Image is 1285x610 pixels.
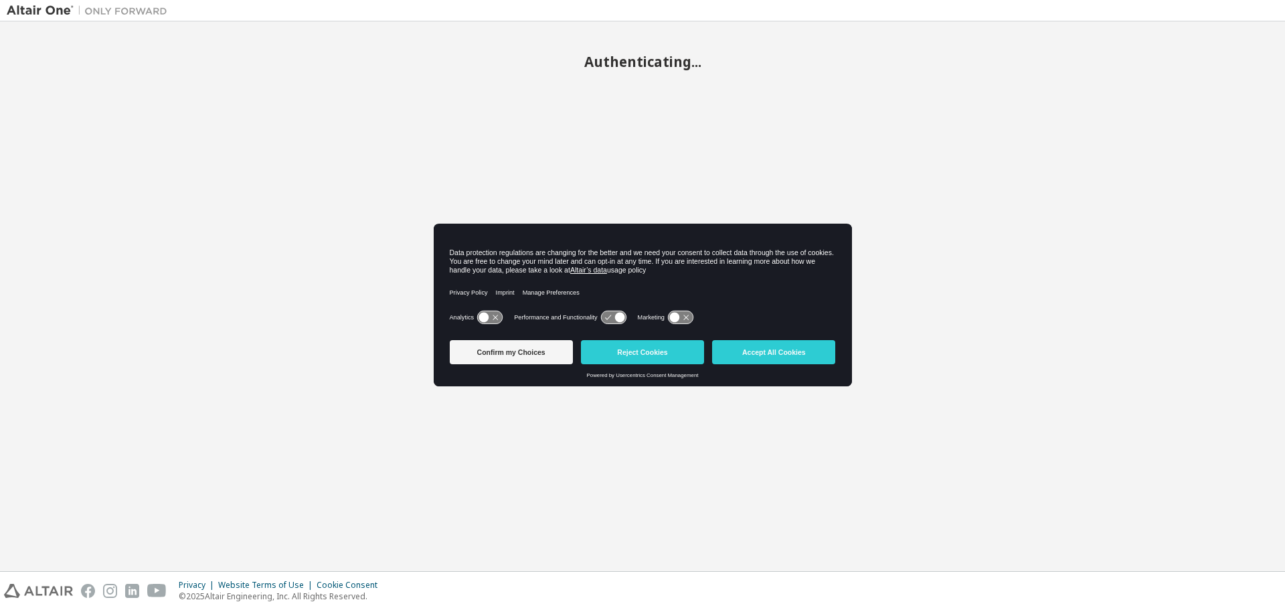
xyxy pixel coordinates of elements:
[179,591,385,602] p: © 2025 Altair Engineering, Inc. All Rights Reserved.
[125,584,139,598] img: linkedin.svg
[317,580,385,591] div: Cookie Consent
[147,584,167,598] img: youtube.svg
[218,580,317,591] div: Website Terms of Use
[4,584,73,598] img: altair_logo.svg
[81,584,95,598] img: facebook.svg
[179,580,218,591] div: Privacy
[103,584,117,598] img: instagram.svg
[7,53,1278,70] h2: Authenticating...
[7,4,174,17] img: Altair One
